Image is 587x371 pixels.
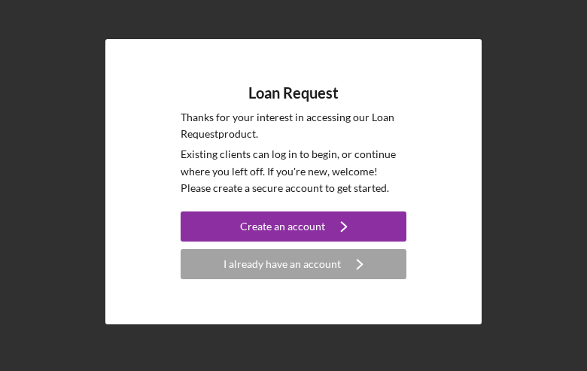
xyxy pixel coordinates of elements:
[248,84,339,102] h4: Loan Request
[181,211,406,242] button: Create an account
[181,146,406,196] p: Existing clients can log in to begin, or continue where you left off. If you're new, welcome! Ple...
[181,109,406,143] p: Thanks for your interest in accessing our Loan Request product.
[181,211,406,245] a: Create an account
[224,249,341,279] div: I already have an account
[181,249,406,279] button: I already have an account
[240,211,325,242] div: Create an account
